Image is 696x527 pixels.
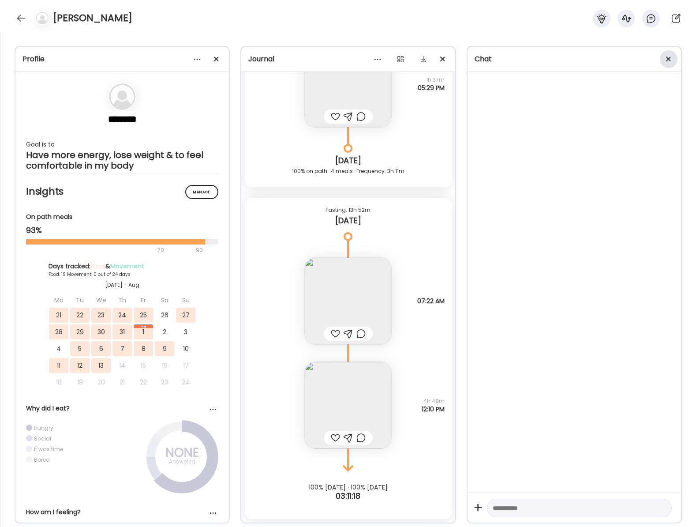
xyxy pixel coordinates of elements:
div: NONE [160,448,204,458]
span: Food [90,262,105,271]
div: 29 [70,324,90,339]
div: 6 [91,341,111,356]
div: Sa [155,293,174,308]
div: Fr [134,293,153,308]
div: 7 [112,341,132,356]
h2: Insights [26,185,218,198]
div: [DATE] - Aug [49,281,196,289]
div: 100% [DATE] · 100% [DATE] [241,484,455,491]
div: 24 [112,308,132,323]
div: Tu [70,293,90,308]
div: 25 [134,308,153,323]
div: Social [34,435,51,442]
div: 14 [112,358,132,373]
div: 1 [134,324,153,339]
div: Manage [185,185,218,199]
div: Goal is to [26,139,218,150]
div: 8 [134,341,153,356]
div: 70 [26,245,193,256]
div: 21 [49,308,68,323]
div: Aug [134,324,153,328]
div: 23 [91,308,111,323]
div: Answered [160,456,204,467]
div: Hungry [34,424,53,432]
div: 100% on path · 4 meals · Frequency: 3h 11m [252,166,444,177]
div: 16 [155,358,174,373]
div: 20 [91,375,111,390]
div: 2 [155,324,174,339]
img: images%2F61nu91ibMYbdvq9TwuXL2PDnF4d2%2Fm7PNB4lc7nNj5paSm97D%2FDyM6u9TFfOFOmAJtFlzT_240 [305,362,391,448]
div: 12 [70,358,90,373]
span: 4h 48m [422,397,445,405]
div: [DATE] [252,155,444,166]
div: [DATE] [252,215,444,226]
div: 4 [49,341,68,356]
span: 07:22 AM [417,297,445,305]
div: 26 [155,308,174,323]
div: 30 [91,324,111,339]
span: Movement [110,262,144,271]
div: 11 [49,358,68,373]
div: Bored [34,456,50,463]
div: 19 [70,375,90,390]
div: 27 [176,308,195,323]
div: 3 [176,324,195,339]
img: bg-avatar-default.svg [109,83,135,110]
div: 90 [195,245,204,256]
div: Days tracked: & [49,262,196,271]
div: 13 [91,358,111,373]
span: 1h 37m [418,76,445,84]
span: 12:10 PM [422,405,445,413]
span: 05:29 PM [418,84,445,92]
div: Have more energy, lose weight & to feel comfortable in my body [26,150,218,171]
div: 24 [176,375,195,390]
div: 22 [134,375,153,390]
div: Chat [475,54,674,64]
div: 03:11:18 [241,491,455,501]
div: Food: 19 Movement: 0 out of 24 days [49,271,196,278]
img: images%2F61nu91ibMYbdvq9TwuXL2PDnF4d2%2FyAMN5FTXgzaHlXbDOOBr%2F4pCethdxhKFgNPy1Pv3A_240 [305,41,391,127]
h4: [PERSON_NAME] [53,11,132,25]
div: 5 [70,341,90,356]
img: images%2F61nu91ibMYbdvq9TwuXL2PDnF4d2%2Flqq6GkmHZdRMS9IP1LQR%2FEmYh9JmX36OM1uykTch4_240 [305,258,391,344]
div: 17 [176,358,195,373]
div: Th [112,293,132,308]
div: Profile [22,54,222,64]
div: 21 [112,375,132,390]
div: On path meals [26,212,218,222]
div: It was time [34,445,63,453]
div: 18 [49,375,68,390]
div: 15 [134,358,153,373]
div: We [91,293,111,308]
div: Mo [49,293,68,308]
div: 93% [26,225,218,236]
div: Fasting: 13h 52m [252,205,444,215]
div: 9 [155,341,174,356]
div: Why did I eat? [26,404,218,413]
div: How am I feeling? [26,508,218,517]
div: Su [176,293,195,308]
div: 22 [70,308,90,323]
div: Journal [248,54,448,64]
div: 28 [49,324,68,339]
div: 23 [155,375,174,390]
img: bg-avatar-default.svg [36,12,49,24]
div: 31 [112,324,132,339]
div: 10 [176,341,195,356]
